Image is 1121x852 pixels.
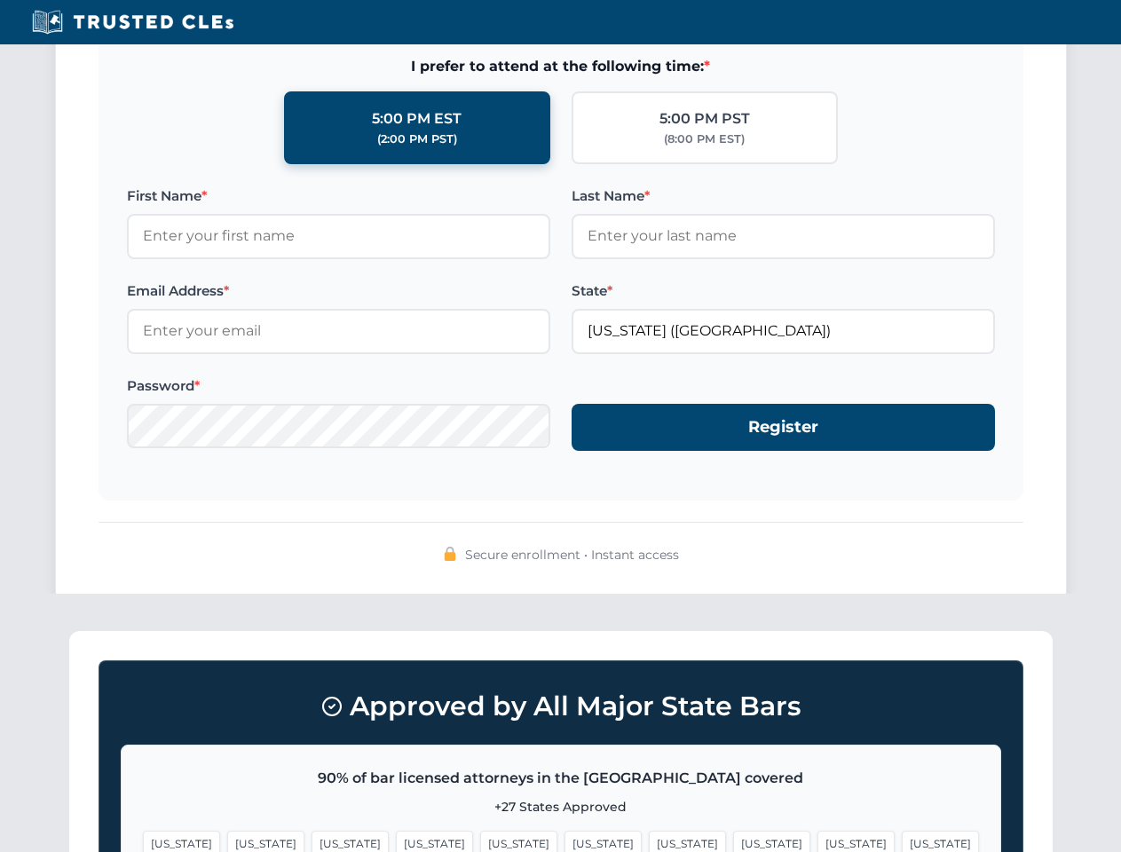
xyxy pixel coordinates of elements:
[465,545,679,564] span: Secure enrollment • Instant access
[127,55,995,78] span: I prefer to attend at the following time:
[27,9,239,35] img: Trusted CLEs
[127,214,550,258] input: Enter your first name
[377,130,457,148] div: (2:00 PM PST)
[372,107,462,130] div: 5:00 PM EST
[127,375,550,397] label: Password
[121,682,1001,730] h3: Approved by All Major State Bars
[127,185,550,207] label: First Name
[127,280,550,302] label: Email Address
[572,404,995,451] button: Register
[572,280,995,302] label: State
[572,309,995,353] input: Florida (FL)
[143,767,979,790] p: 90% of bar licensed attorneys in the [GEOGRAPHIC_DATA] covered
[664,130,745,148] div: (8:00 PM EST)
[659,107,750,130] div: 5:00 PM PST
[572,214,995,258] input: Enter your last name
[443,547,457,561] img: 🔒
[127,309,550,353] input: Enter your email
[143,797,979,816] p: +27 States Approved
[572,185,995,207] label: Last Name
